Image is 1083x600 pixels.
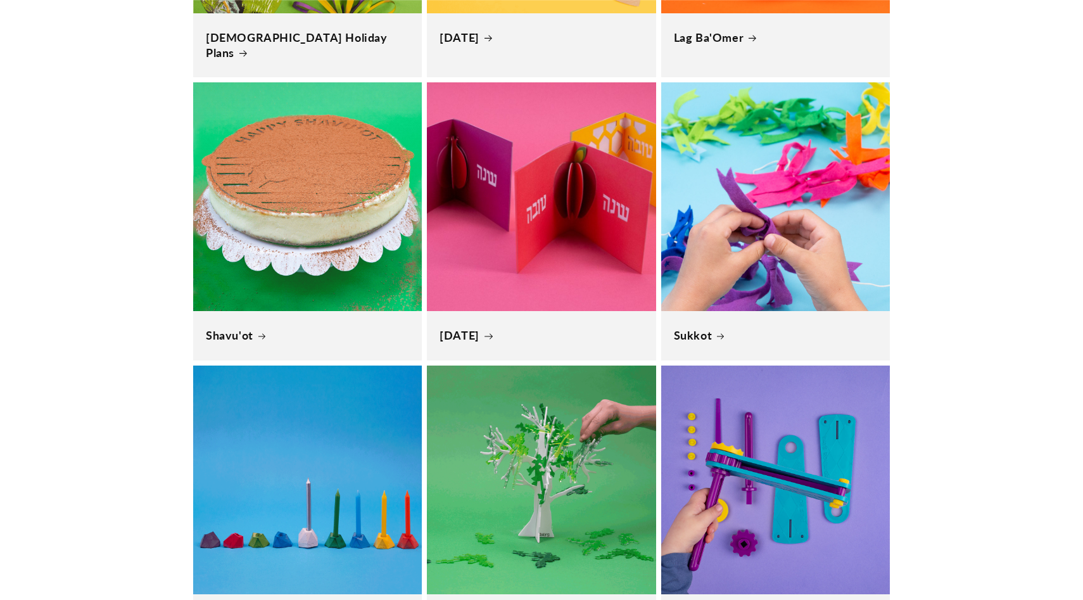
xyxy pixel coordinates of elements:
a: Sukkot [674,328,877,343]
a: [DATE] [440,30,643,45]
a: Shavu'ot [206,328,409,343]
a: [DATE] [440,328,643,343]
a: [DEMOGRAPHIC_DATA] Holiday Plans [206,30,409,60]
a: Lag Ba'Omer [674,30,877,45]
